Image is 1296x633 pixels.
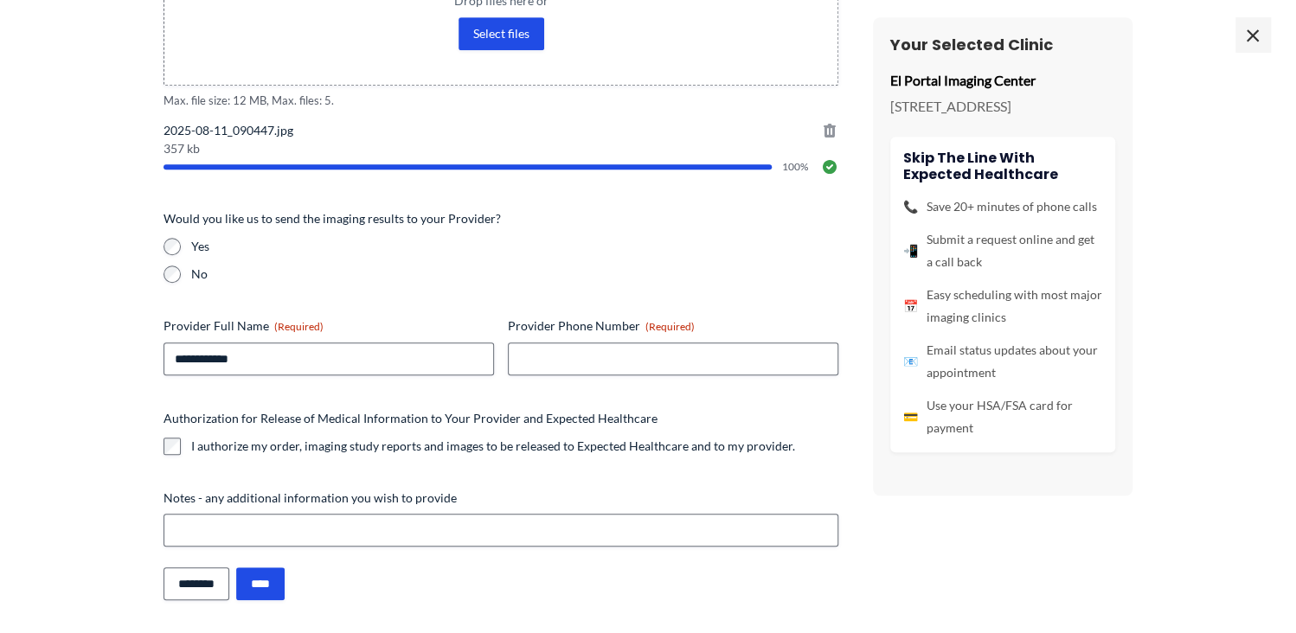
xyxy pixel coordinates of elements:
label: Yes [191,238,838,255]
li: Submit a request online and get a call back [903,228,1102,273]
span: 2025-08-11_090447.jpg [164,122,838,139]
h4: Skip the line with Expected Healthcare [903,150,1102,182]
p: El Portal Imaging Center [890,67,1115,93]
label: I authorize my order, imaging study reports and images to be released to Expected Healthcare and ... [191,438,795,455]
li: Use your HSA/FSA card for payment [903,394,1102,439]
span: 📅 [903,295,918,317]
span: 100% [782,162,811,172]
legend: Would you like us to send the imaging results to your Provider? [164,210,501,227]
h3: Your Selected Clinic [890,35,1115,54]
button: select files, imaging order or prescription(required) [459,17,544,50]
span: (Required) [645,320,695,333]
li: Easy scheduling with most major imaging clinics [903,284,1102,329]
span: 📞 [903,195,918,218]
span: Max. file size: 12 MB, Max. files: 5. [164,93,838,109]
legend: Authorization for Release of Medical Information to Your Provider and Expected Healthcare [164,410,658,427]
li: Save 20+ minutes of phone calls [903,195,1102,218]
span: 357 kb [164,143,838,155]
label: Provider Phone Number [508,317,838,335]
span: 📲 [903,240,918,262]
span: 💳 [903,406,918,428]
label: No [191,265,838,283]
li: Email status updates about your appointment [903,339,1102,384]
span: (Required) [274,320,324,333]
p: [STREET_ADDRESS] [890,93,1115,119]
span: 📧 [903,350,918,373]
span: × [1235,17,1270,52]
label: Provider Full Name [164,317,494,335]
label: Notes - any additional information you wish to provide [164,489,838,507]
